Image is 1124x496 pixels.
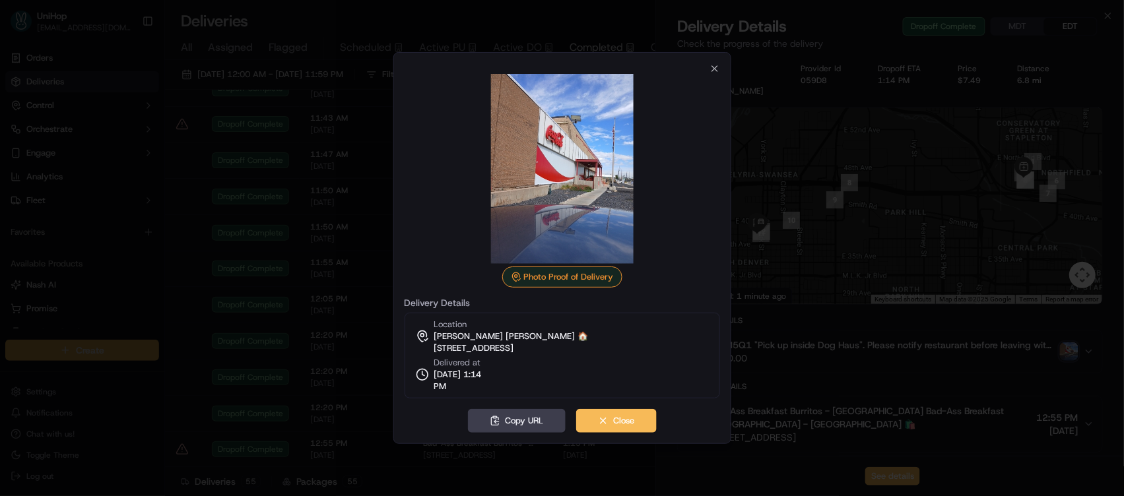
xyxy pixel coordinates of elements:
[434,357,495,369] span: Delivered at
[8,186,106,210] a: 📗Knowledge Base
[13,193,24,203] div: 📗
[34,85,238,99] input: Got a question? Start typing here...
[13,13,40,40] img: Nash
[468,409,566,433] button: Copy URL
[467,74,657,264] img: photo_proof_of_delivery image
[434,369,495,392] span: [DATE] 1:14 PM
[13,126,37,150] img: 1736555255976-a54dd68f-1ca7-489b-9aae-adbdc363a1c4
[434,330,589,342] span: [PERSON_NAME] [PERSON_NAME] 🏠
[112,193,122,203] div: 💻
[26,191,101,204] span: Knowledge Base
[125,191,212,204] span: API Documentation
[576,409,657,433] button: Close
[45,126,216,139] div: Start new chat
[45,139,167,150] div: We're available if you need us!
[434,342,514,354] span: [STREET_ADDRESS]
[502,266,622,288] div: Photo Proof of Delivery
[131,224,160,233] span: Pylon
[224,130,240,146] button: Start new chat
[434,319,467,330] span: Location
[93,223,160,233] a: Powered byPylon
[13,53,240,74] p: Welcome 👋
[405,298,720,307] label: Delivery Details
[106,186,217,210] a: 💻API Documentation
